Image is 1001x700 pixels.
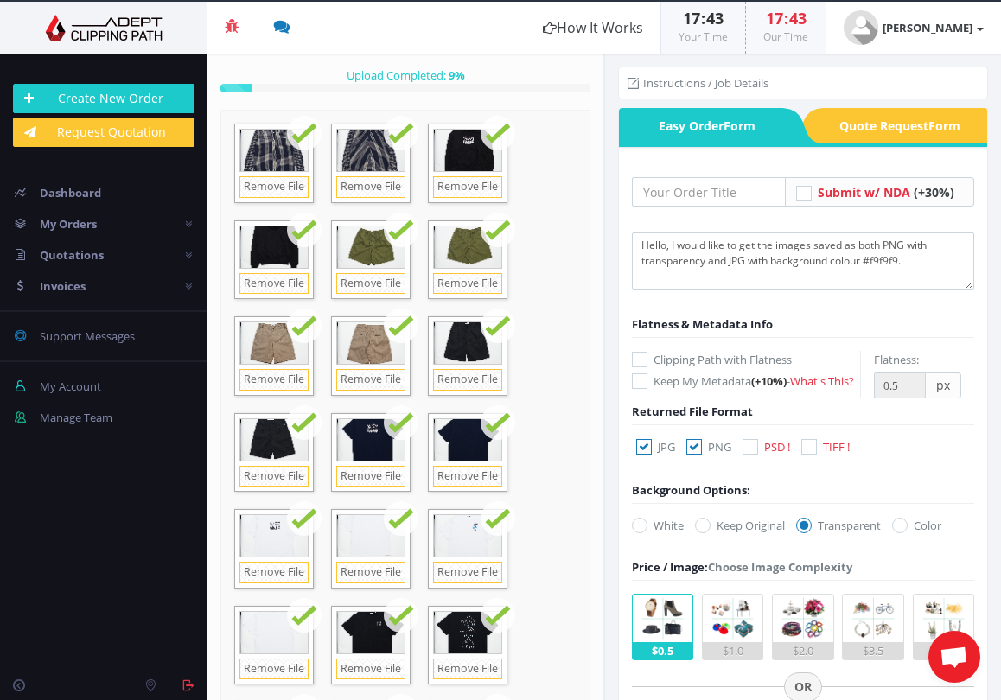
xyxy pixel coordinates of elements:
[40,379,101,394] span: My Account
[13,84,194,113] a: Create New Order
[449,67,455,83] span: 9
[239,273,309,295] a: Remove File
[844,10,878,45] img: user_default.jpg
[433,369,502,391] a: Remove File
[336,369,405,391] a: Remove File
[700,8,706,29] span: :
[632,559,708,575] span: Price / Image:
[433,562,502,583] a: Remove File
[632,404,753,419] span: Returned File Format
[632,558,852,576] div: Choose Image Complexity
[40,328,135,344] span: Support Messages
[636,438,675,455] label: JPG
[892,517,941,534] label: Color
[766,8,783,29] span: 17
[433,176,502,198] a: Remove File
[818,184,910,200] span: Submit w/ NDA
[40,247,104,263] span: Quotations
[928,631,980,683] div: Open chat
[239,369,309,391] a: Remove File
[695,517,785,534] label: Keep Original
[336,273,405,295] a: Remove File
[433,466,502,487] a: Remove File
[40,410,112,425] span: Manage Team
[683,8,700,29] span: 17
[883,20,972,35] strong: [PERSON_NAME]
[619,108,781,143] a: Easy OrderForm
[751,373,787,389] span: (+10%)
[13,15,194,41] img: Adept Graphics
[928,118,960,134] i: Form
[783,8,789,29] span: :
[825,108,987,143] a: Quote RequestForm
[13,118,194,147] a: Request Quotation
[790,373,854,389] a: What's This?
[632,177,786,207] input: Your Order Title
[773,642,832,659] div: $2.0
[40,185,101,200] span: Dashboard
[40,278,86,294] span: Invoices
[433,659,502,680] a: Remove File
[633,642,692,659] div: $0.5
[706,8,724,29] span: 43
[628,74,768,92] li: Instructions / Job Details
[914,642,973,659] div: $7.0
[849,595,896,642] img: 4.png
[763,29,808,44] small: Our Time
[619,108,781,143] span: Easy Order
[239,466,309,487] a: Remove File
[336,466,405,487] a: Remove File
[632,517,684,534] label: White
[239,659,309,680] a: Remove File
[796,517,881,534] label: Transparent
[220,67,590,84] div: Upload Completed:
[823,439,850,455] span: TIFF !
[843,642,902,659] div: $3.5
[639,595,686,642] img: 1.png
[874,351,919,368] label: Flatness:
[709,595,756,642] img: 2.png
[526,2,660,54] a: How It Works
[724,118,756,134] i: Form
[826,2,1001,54] a: [PERSON_NAME]
[632,316,773,332] span: Flatness & Metadata Info
[433,273,502,295] a: Remove File
[632,372,860,390] label: Keep My Metadata -
[779,595,826,642] img: 3.png
[336,562,405,583] a: Remove File
[239,176,309,198] a: Remove File
[825,108,987,143] span: Quote Request
[926,372,961,398] span: px
[40,216,97,232] span: My Orders
[679,29,728,44] small: Your Time
[818,184,954,200] a: Submit w/ NDA (+30%)
[789,8,807,29] span: 43
[336,176,405,198] a: Remove File
[703,642,762,659] div: $1.0
[914,184,954,200] span: (+30%)
[764,439,790,455] span: PSD !
[686,438,731,455] label: PNG
[920,595,967,642] img: 5.png
[632,481,750,499] div: Background Options:
[239,562,309,583] a: Remove File
[632,351,860,368] label: Clipping Path with Flatness
[336,659,405,680] a: Remove File
[446,67,465,83] strong: %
